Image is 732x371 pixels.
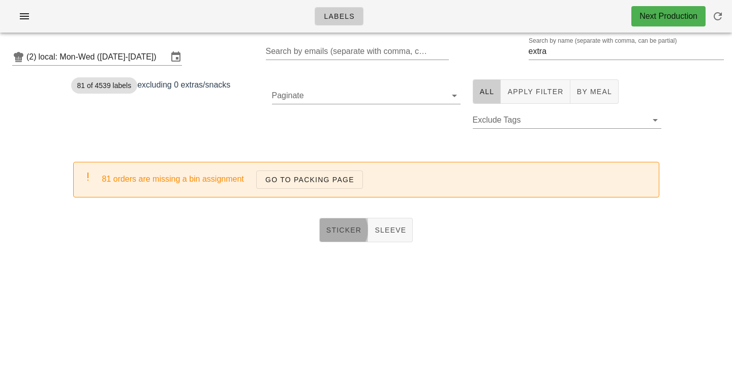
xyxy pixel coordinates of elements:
span: 81 of 4539 labels [77,77,132,94]
button: All [473,79,501,104]
span: Sleeve [374,226,406,234]
button: Sticker [319,218,369,242]
span: By Meal [576,88,612,96]
div: Exclude Tags [473,112,661,128]
div: Paginate [272,88,461,104]
label: Search by name (separate with comma, can be partial) [529,37,677,45]
a: Go to Packing Page [256,170,363,189]
span: Apply Filter [507,88,563,96]
span: Go to Packing Page [265,176,354,184]
span: Sticker [326,226,362,234]
a: Labels [315,7,363,25]
div: 81 orders are missing a bin assignment [102,170,651,189]
div: Next Production [639,10,697,22]
span: All [479,88,495,96]
button: Apply Filter [501,79,570,104]
button: By Meal [570,79,619,104]
div: excluding 0 extras/snacks [65,73,266,146]
button: Sleeve [368,218,413,242]
span: Labels [323,12,355,20]
div: (2) [26,52,39,62]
